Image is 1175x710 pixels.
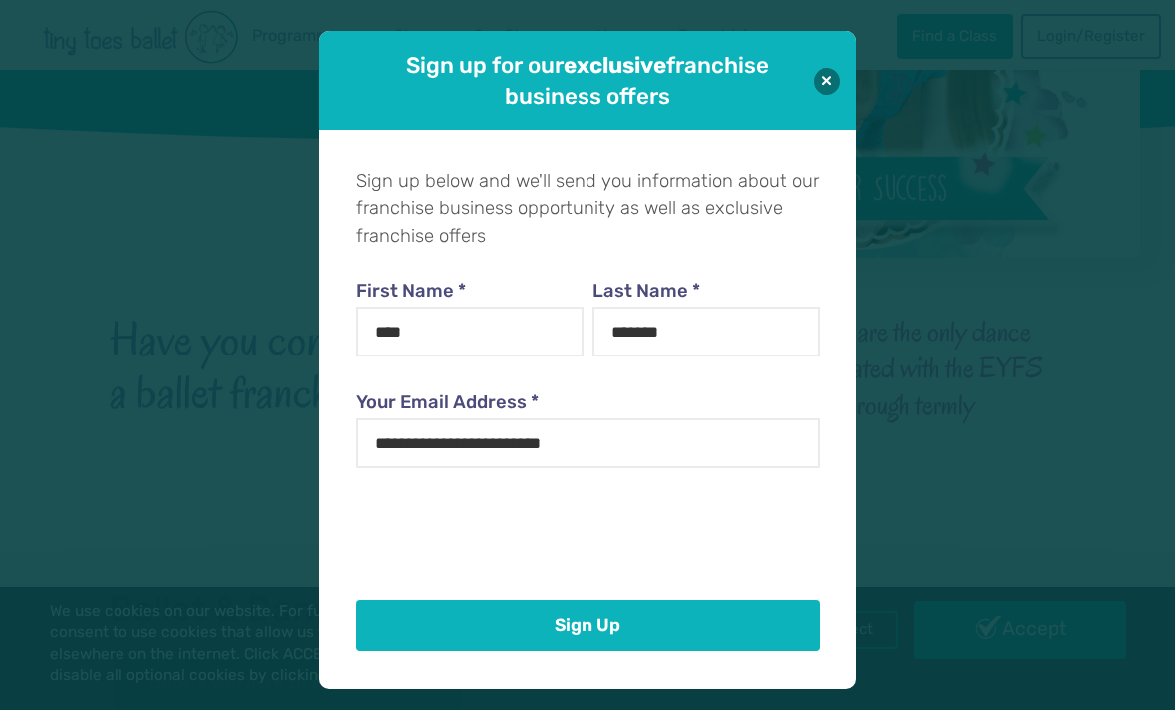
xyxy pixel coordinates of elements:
label: Last Name * [592,278,820,306]
iframe: reCAPTCHA [356,491,659,569]
h1: Sign up for our franchise business offers [374,50,801,113]
label: Your Email Address * [356,389,819,417]
button: Sign Up [356,600,819,651]
label: First Name * [356,278,584,306]
p: Sign up below and we'll send you information about our franchise business opportunity as well as ... [356,168,819,251]
strong: exclusive [564,52,666,79]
